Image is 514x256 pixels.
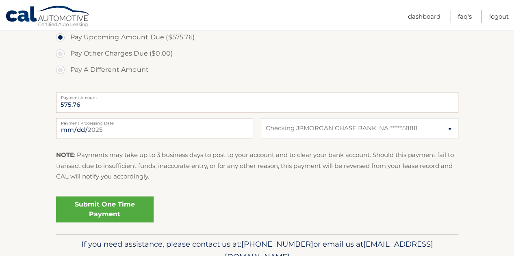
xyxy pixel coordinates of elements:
[458,10,472,23] a: FAQ's
[56,150,458,182] p: : Payments may take up to 3 business days to post to your account and to clear your bank account....
[56,29,458,45] label: Pay Upcoming Amount Due ($575.76)
[56,62,458,78] label: Pay A Different Amount
[408,10,440,23] a: Dashboard
[56,196,154,222] a: Submit One Time Payment
[56,93,458,99] label: Payment Amount
[5,5,91,29] a: Cal Automotive
[489,10,509,23] a: Logout
[56,93,458,113] input: Payment Amount
[56,118,253,125] label: Payment Processing Date
[241,239,313,249] avayaelement: [PHONE_NUMBER]
[56,118,253,138] input: Payment Date
[56,45,458,62] label: Pay Other Charges Due ($0.00)
[56,151,74,159] strong: NOTE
